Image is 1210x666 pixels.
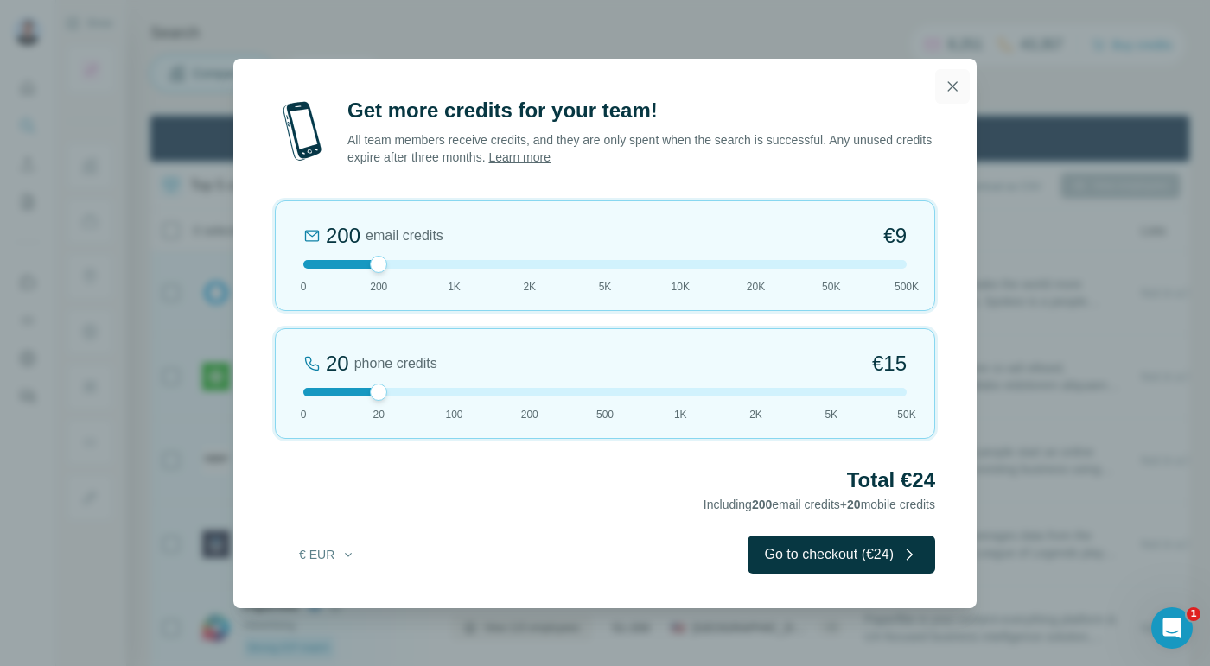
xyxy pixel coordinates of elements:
h2: Total €24 [275,466,935,494]
span: Including email credits + mobile credits [704,498,935,511]
span: 10K [672,279,690,295]
p: All team members receive credits, and they are only spent when the search is successful. Any unus... [347,131,935,166]
span: 1K [448,279,461,295]
iframe: Intercom live chat [1151,607,1193,649]
span: email credits [366,225,443,246]
span: 200 [752,498,772,511]
span: €9 [883,222,907,250]
img: mobile-phone [275,97,330,166]
div: 20 [326,350,349,377]
span: 100 [445,407,462,422]
button: Go to checkout (€24) [748,536,935,574]
span: 20 [847,498,861,511]
span: 20 [373,407,385,422]
span: €15 [872,350,907,377]
span: 2K [749,407,762,422]
span: 50K [897,407,915,422]
button: € EUR [287,539,367,570]
span: 50K [822,279,840,295]
span: phone credits [354,353,437,374]
div: Upgrade plan for full access to Surfe [398,3,641,41]
span: 5K [599,279,612,295]
span: 20K [747,279,765,295]
span: 1 [1187,607,1200,621]
span: 0 [301,279,307,295]
span: 5K [825,407,837,422]
span: 200 [370,279,387,295]
a: Learn more [488,150,551,164]
span: 500K [895,279,919,295]
span: 200 [521,407,538,422]
span: 2K [523,279,536,295]
span: 0 [301,407,307,422]
span: 1K [674,407,687,422]
span: 500 [596,407,614,422]
div: 200 [326,222,360,250]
